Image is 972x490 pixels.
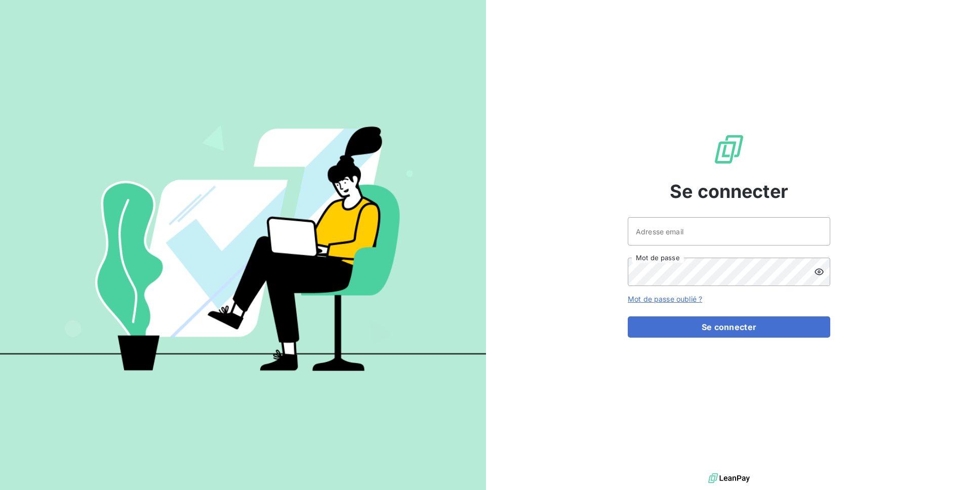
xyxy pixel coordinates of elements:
span: Se connecter [670,178,788,205]
img: Logo LeanPay [713,133,745,166]
a: Mot de passe oublié ? [628,295,702,303]
img: logo [708,471,750,486]
button: Se connecter [628,316,830,338]
input: placeholder [628,217,830,246]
